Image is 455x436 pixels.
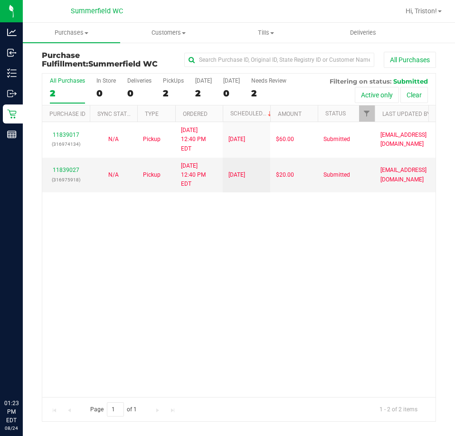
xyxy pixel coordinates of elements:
[108,136,119,142] span: Not Applicable
[276,135,294,144] span: $60.00
[372,402,425,417] span: 1 - 2 of 2 items
[82,402,145,417] span: Page of 1
[96,77,116,84] div: In Store
[278,111,302,117] a: Amount
[163,88,184,99] div: 2
[7,89,17,98] inline-svg: Outbound
[230,110,274,117] a: Scheduled
[223,77,240,84] div: [DATE]
[183,111,208,117] a: Ordered
[228,135,245,144] span: [DATE]
[49,111,85,117] a: Purchase ID
[181,126,217,153] span: [DATE] 12:40 PM EDT
[71,7,123,15] span: Summerfield WC
[359,105,375,122] a: Filter
[184,53,374,67] input: Search Purchase ID, Original ID, State Registry ID or Customer Name...
[120,23,218,43] a: Customers
[400,87,428,103] button: Clear
[323,135,350,144] span: Submitted
[251,77,286,84] div: Needs Review
[330,77,391,85] span: Filtering on status:
[7,48,17,57] inline-svg: Inbound
[4,425,19,432] p: 08/24
[406,7,437,15] span: Hi, Triston!
[251,88,286,99] div: 2
[223,88,240,99] div: 0
[218,23,315,43] a: Tills
[143,135,161,144] span: Pickup
[121,28,217,37] span: Customers
[53,167,79,173] a: 11839027
[384,52,436,68] button: All Purchases
[127,88,152,99] div: 0
[382,111,430,117] a: Last Updated By
[228,171,245,180] span: [DATE]
[195,88,212,99] div: 2
[88,59,158,68] span: Summerfield WC
[97,111,134,117] a: Sync Status
[23,28,120,37] span: Purchases
[107,402,124,417] input: 1
[108,171,119,178] span: Not Applicable
[314,23,412,43] a: Deliveries
[50,88,85,99] div: 2
[195,77,212,84] div: [DATE]
[7,130,17,139] inline-svg: Reports
[53,132,79,138] a: 11839017
[323,171,350,180] span: Submitted
[127,77,152,84] div: Deliveries
[48,175,84,184] p: (316975918)
[355,87,399,103] button: Active only
[145,111,159,117] a: Type
[23,23,120,43] a: Purchases
[218,28,314,37] span: Tills
[7,68,17,78] inline-svg: Inventory
[143,171,161,180] span: Pickup
[9,360,38,389] iframe: Resource center
[276,171,294,180] span: $20.00
[4,399,19,425] p: 01:23 PM EDT
[48,140,84,149] p: (316974134)
[163,77,184,84] div: PickUps
[393,77,428,85] span: Submitted
[337,28,389,37] span: Deliveries
[96,88,116,99] div: 0
[7,28,17,37] inline-svg: Analytics
[50,77,85,84] div: All Purchases
[108,135,119,144] button: N/A
[7,109,17,119] inline-svg: Retail
[108,171,119,180] button: N/A
[42,51,173,68] h3: Purchase Fulfillment:
[181,161,217,189] span: [DATE] 12:40 PM EDT
[325,110,346,117] a: Status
